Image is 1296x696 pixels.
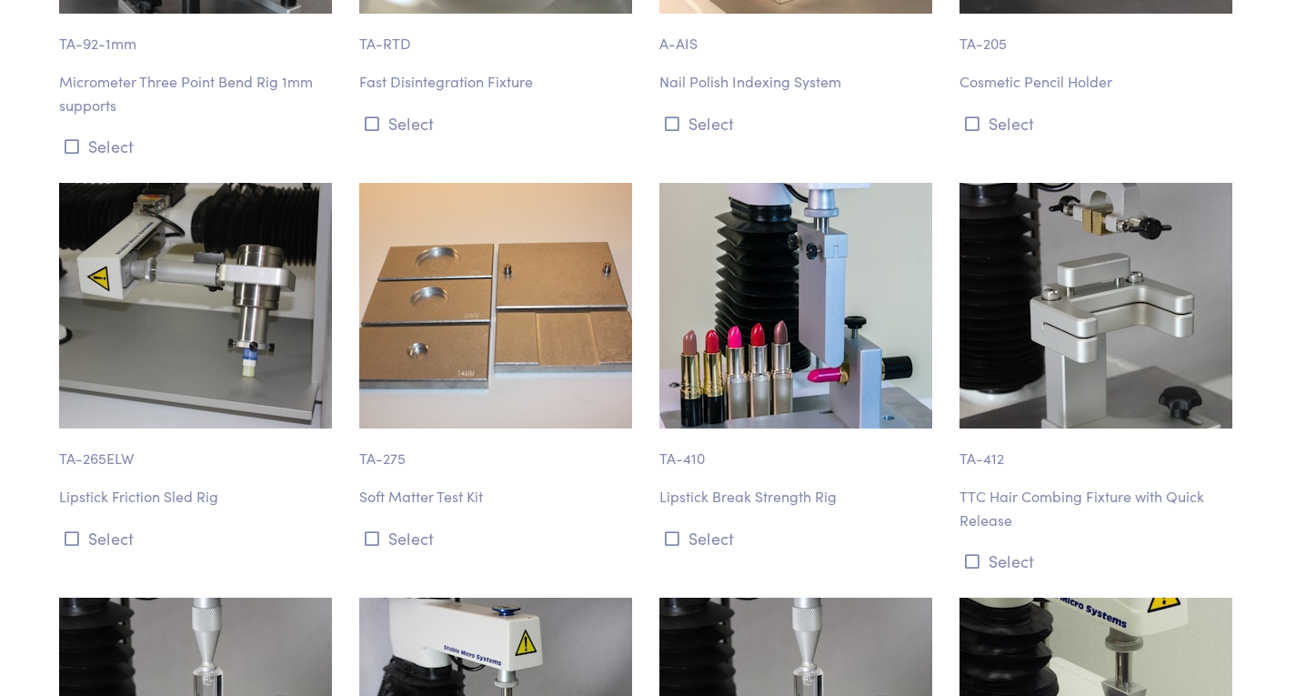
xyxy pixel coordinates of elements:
[359,183,632,429] img: ta-275_soft-matter-test-kit-19.jpg
[659,14,938,55] p: A-AIS
[959,70,1238,94] p: Cosmetic Pencil Holder
[959,546,1238,576] button: Select
[59,183,332,429] img: ta-265elw-mounting-614.jpg
[359,70,638,94] p: Fast Disintegration Fixture
[359,108,638,138] button: Select
[659,429,938,470] p: TA-410
[959,14,1238,55] p: TA-205
[659,485,938,509] p: Lipstick Break Strength Rig
[959,429,1238,470] p: TA-412
[659,70,938,94] p: Nail Polish Indexing System
[59,429,337,470] p: TA-265ELW
[59,523,337,553] button: Select
[359,14,638,55] p: TA-RTD
[59,14,337,55] p: TA-92-1mm
[959,108,1238,138] button: Select
[659,523,938,553] button: Select
[59,131,337,161] button: Select
[59,485,337,509] p: Lipstick Friction Sled Rig
[659,108,938,138] button: Select
[59,70,337,116] p: Micrometer Three Point Bend Rig 1mm supports
[959,485,1238,531] p: TTC Hair Combing Fixture with Quick Release
[659,183,932,429] img: ta-410-lipstick-cantilever-break-strength-rig-clor-array.jpg
[959,183,1232,429] img: ta-412_ttc-hair-combing-fixture.jpg
[359,523,638,553] button: Select
[359,429,638,470] p: TA-275
[359,485,638,509] p: Soft Matter Test Kit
